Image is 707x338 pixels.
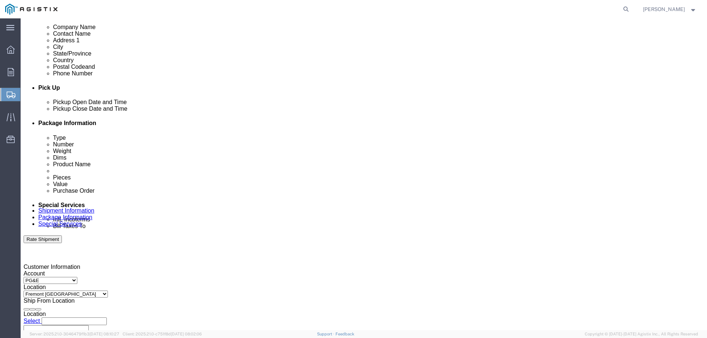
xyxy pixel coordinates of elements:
[21,18,707,330] iframe: FS Legacy Container
[5,4,57,15] img: logo
[29,332,119,336] span: Server: 2025.21.0-3046479f1b3
[171,332,202,336] span: [DATE] 08:02:06
[585,331,698,337] span: Copyright © [DATE]-[DATE] Agistix Inc., All Rights Reserved
[317,332,335,336] a: Support
[335,332,354,336] a: Feedback
[89,332,119,336] span: [DATE] 08:10:27
[643,5,685,13] span: Joe Carlton
[643,5,697,14] button: [PERSON_NAME]
[123,332,202,336] span: Client: 2025.21.0-c751f8d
